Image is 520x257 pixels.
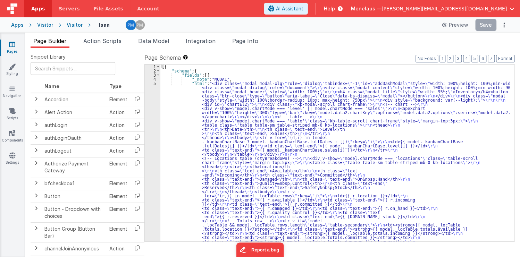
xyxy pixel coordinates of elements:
[42,144,107,157] td: authLogout
[145,73,160,77] div: 3
[135,20,145,30] img: a12ed5ba5769bda9d2665f51d2850528
[83,37,121,44] span: Action Scripts
[351,5,514,12] button: Menelaus — [PERSON_NAME][EMAIL_ADDRESS][DOMAIN_NAME]
[324,5,335,12] span: Help
[455,55,462,62] button: 3
[42,242,107,255] td: channelJoinAnonymous
[479,55,486,62] button: 6
[42,157,107,177] td: Authorize Payment Gateway
[416,55,438,62] button: No Folds
[107,93,130,106] td: Element
[475,19,496,31] button: Save
[447,55,453,62] button: 2
[145,65,160,69] div: 1
[42,106,107,119] td: Alert Action
[107,242,130,255] td: Action
[37,22,53,28] div: Visitor
[109,83,121,89] span: Type
[138,37,169,44] span: Data Model
[107,131,130,144] td: Action
[496,55,514,62] button: Format
[107,106,130,119] td: Action
[42,119,107,131] td: authLogin
[107,144,130,157] td: Action
[439,55,445,62] button: 1
[94,5,124,12] span: File Assets
[42,177,107,190] td: bfcheckbox1
[42,203,107,222] td: Button - Dropdown with choices
[351,5,381,12] span: Menelaus —
[11,22,24,28] div: Apps
[31,5,45,12] span: Apps
[236,242,284,257] iframe: Marker.io feedback button
[144,53,181,62] span: Page Schema
[438,19,472,31] button: Preview
[145,77,160,81] div: 4
[499,20,509,30] button: Options
[99,22,110,27] h4: lsaa
[463,55,470,62] button: 4
[471,55,478,62] button: 5
[488,55,495,62] button: 7
[381,5,507,12] span: [PERSON_NAME][EMAIL_ADDRESS][DOMAIN_NAME]
[107,203,130,222] td: Element
[276,5,303,12] span: AI Assistant
[42,131,107,144] td: authLoginOauth
[42,222,107,242] td: Button Group (Button Bar)
[107,157,130,177] td: Element
[59,5,79,12] span: Servers
[186,37,216,44] span: Integration
[42,93,107,106] td: Accordion
[145,69,160,73] div: 2
[33,37,67,44] span: Page Builder
[67,22,83,28] div: Visitor
[107,222,130,242] td: Element
[31,53,66,60] span: Snippet Library
[107,119,130,131] td: Action
[107,177,130,190] td: Element
[232,37,258,44] span: Page Info
[42,190,107,203] td: Button
[44,83,59,89] span: Name
[264,3,308,15] button: AI Assistant
[107,190,130,203] td: Element
[126,20,136,30] img: a12ed5ba5769bda9d2665f51d2850528
[31,62,115,75] input: Search Snippets ...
